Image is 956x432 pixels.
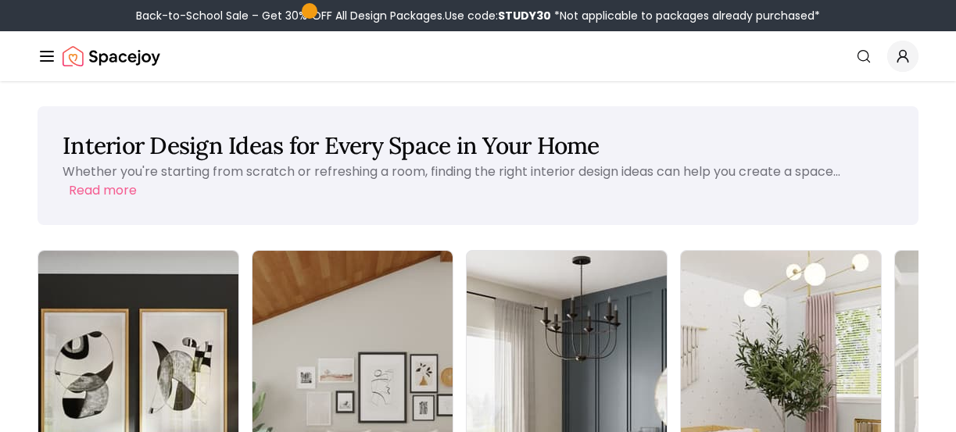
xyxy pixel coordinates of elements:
[69,181,137,200] button: Read more
[63,162,840,180] p: Whether you're starting from scratch or refreshing a room, finding the right interior design idea...
[63,41,160,72] img: Spacejoy Logo
[445,8,551,23] span: Use code:
[63,41,160,72] a: Spacejoy
[551,8,820,23] span: *Not applicable to packages already purchased*
[63,131,893,159] h1: Interior Design Ideas for Every Space in Your Home
[136,8,820,23] div: Back-to-School Sale – Get 30% OFF All Design Packages.
[38,31,918,81] nav: Global
[498,8,551,23] b: STUDY30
